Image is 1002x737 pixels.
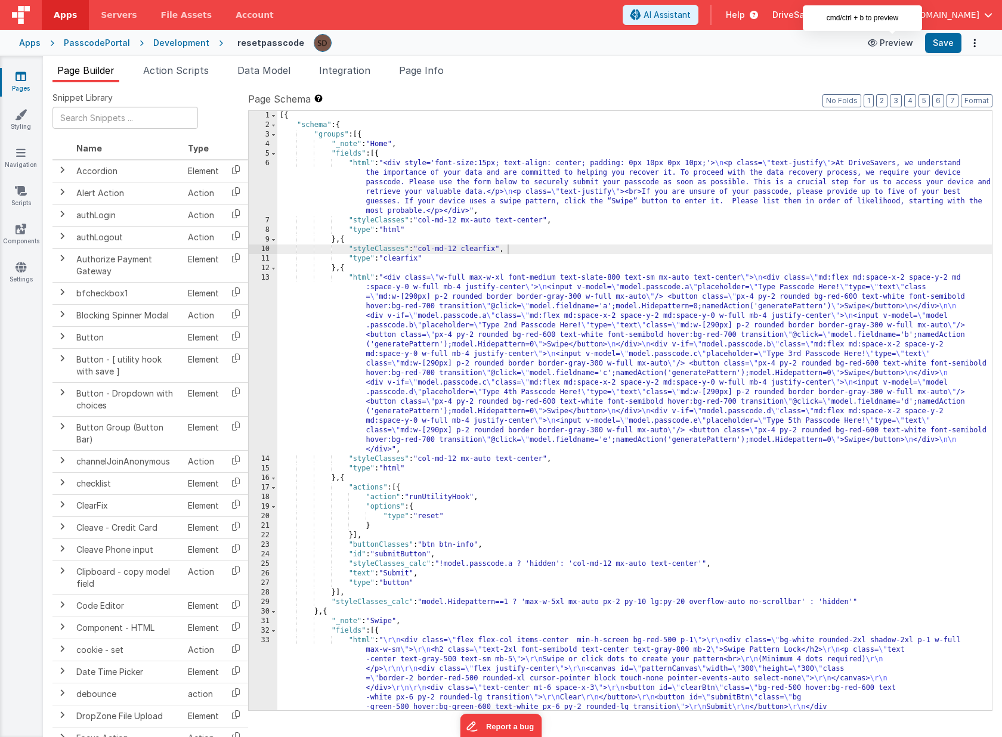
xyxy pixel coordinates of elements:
[249,502,277,512] div: 19
[54,9,77,21] span: Apps
[249,617,277,626] div: 31
[183,516,224,538] td: Element
[249,454,277,464] div: 14
[72,538,183,561] td: Cleave Phone input
[249,531,277,540] div: 22
[966,35,983,51] button: Options
[249,626,277,636] div: 32
[183,204,224,226] td: Action
[249,597,277,607] div: 29
[772,9,992,21] button: DriveSavers — [EMAIL_ADDRESS][DOMAIN_NAME]
[183,248,224,282] td: Element
[183,617,224,639] td: Element
[72,661,183,683] td: Date Time Picker
[249,588,277,597] div: 28
[183,639,224,661] td: Action
[237,38,304,47] h4: resetpasscode
[876,94,887,107] button: 2
[76,143,102,153] span: Name
[237,64,290,76] span: Data Model
[72,304,183,326] td: Blocking Spinner Modal
[890,94,902,107] button: 3
[249,550,277,559] div: 24
[249,254,277,264] div: 11
[249,473,277,483] div: 16
[319,64,370,76] span: Integration
[861,33,920,52] button: Preview
[183,538,224,561] td: Element
[101,9,137,21] span: Servers
[161,9,212,21] span: File Assets
[249,244,277,254] div: 10
[249,273,277,454] div: 13
[399,64,444,76] span: Page Info
[183,282,224,304] td: Element
[72,160,183,182] td: Accordion
[249,216,277,225] div: 7
[249,225,277,235] div: 8
[249,140,277,149] div: 4
[249,159,277,216] div: 6
[249,578,277,588] div: 27
[72,248,183,282] td: Authorize Payment Gateway
[183,304,224,326] td: Action
[864,94,874,107] button: 1
[249,130,277,140] div: 3
[183,594,224,617] td: Element
[183,348,224,382] td: Element
[183,450,224,472] td: Action
[822,94,861,107] button: No Folds
[803,5,922,31] div: cmd/ctrl + b to preview
[72,416,183,450] td: Button Group (Button Bar)
[249,569,277,578] div: 26
[64,37,130,49] div: PasscodePortal
[947,94,958,107] button: 7
[772,9,833,21] span: DriveSavers —
[143,64,209,76] span: Action Scripts
[932,94,944,107] button: 6
[72,182,183,204] td: Alert Action
[314,35,331,51] img: 315f4d8053e16d8177245540504d26c4
[183,683,224,705] td: action
[183,705,224,727] td: Element
[72,348,183,382] td: Button - [ utility hook with save ]
[183,561,224,594] td: Action
[72,617,183,639] td: Component - HTML
[183,160,224,182] td: Element
[249,149,277,159] div: 5
[19,37,41,49] div: Apps
[72,594,183,617] td: Code Editor
[72,282,183,304] td: bfcheckbox1
[249,521,277,531] div: 21
[72,326,183,348] td: Button
[249,559,277,569] div: 25
[72,639,183,661] td: cookie - set
[183,326,224,348] td: Element
[183,182,224,204] td: Action
[183,661,224,683] td: Element
[72,226,183,248] td: authLogout
[249,264,277,273] div: 12
[183,382,224,416] td: Element
[52,92,113,104] span: Snippet Library
[72,382,183,416] td: Button - Dropdown with choices
[72,683,183,705] td: debounce
[52,107,198,129] input: Search Snippets ...
[72,450,183,472] td: channelJoinAnonymous
[249,120,277,130] div: 2
[72,204,183,226] td: authLogin
[72,705,183,727] td: DropZone File Upload
[904,94,916,107] button: 4
[623,5,698,25] button: AI Assistant
[249,111,277,120] div: 1
[249,493,277,502] div: 18
[249,607,277,617] div: 30
[72,494,183,516] td: ClearFix
[248,92,311,106] span: Page Schema
[183,226,224,248] td: Action
[726,9,745,21] span: Help
[249,512,277,521] div: 20
[188,143,209,153] span: Type
[918,94,930,107] button: 5
[72,516,183,538] td: Cleave - Credit Card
